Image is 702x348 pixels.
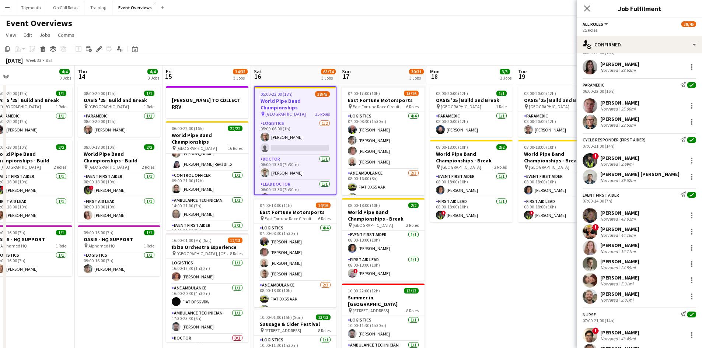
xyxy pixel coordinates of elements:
span: 38/45 [681,21,696,27]
button: On Call Rotas [47,0,84,15]
div: [PERSON_NAME] [600,99,639,106]
div: [PERSON_NAME] [600,226,639,232]
div: Not rated [600,297,619,303]
a: Comms [55,30,77,40]
span: Edit [24,32,32,38]
a: Jobs [36,30,53,40]
span: View [6,32,16,38]
button: Event Overviews [112,0,158,15]
div: [PERSON_NAME] [600,61,639,67]
div: [PERSON_NAME] [600,210,639,216]
button: Taymouth [15,0,47,15]
div: Cycle Responder (First Aider) [583,137,646,143]
div: 24.59mi [619,265,637,270]
div: BST [46,57,53,63]
div: [PERSON_NAME] [600,274,639,281]
h3: Job Fulfilment [577,4,702,13]
div: 25 Roles [583,27,696,33]
div: [DATE] [6,57,23,64]
div: 43.49mi [619,336,637,341]
div: Not rated [600,106,619,112]
span: Week 33 [24,57,43,63]
span: ! [592,153,599,159]
div: [PERSON_NAME] [PERSON_NAME] [600,171,680,177]
div: 5.31mi [619,281,635,287]
div: Not rated [600,336,619,341]
div: 3.69mi [619,161,635,167]
button: Training [84,0,112,15]
div: Nurse [583,312,596,317]
div: Not rated [600,67,619,73]
div: Not rated [600,281,619,287]
div: 06:00-22:00 (16h) [583,88,696,94]
div: 07:00-21:00 (14h) [583,143,696,149]
div: 39.52mi [619,177,637,183]
div: 43.81mi [619,216,637,222]
h1: Event Overviews [6,18,72,29]
div: Paramedic [583,82,604,88]
div: Not rated [600,265,619,270]
span: All roles [583,21,603,27]
span: ! [592,327,599,334]
div: Confirmed [577,36,702,53]
div: 12.71mi [619,249,637,254]
div: 2.01mi [619,297,635,303]
div: [PERSON_NAME] [600,291,639,297]
div: [PERSON_NAME] [600,155,639,161]
span: Jobs [39,32,50,38]
span: Comms [58,32,74,38]
div: Not rated [600,177,619,183]
button: All roles [583,21,609,27]
div: 33.62mi [619,67,637,73]
span: ! [592,224,599,231]
div: [PERSON_NAME] [600,116,639,122]
div: 07:00-14:00 (7h) [583,198,696,204]
div: [PERSON_NAME] [600,242,639,249]
div: 07:00-21:00 (14h) [583,318,696,323]
div: Not rated [600,216,619,222]
a: Edit [21,30,35,40]
div: 23.53mi [619,122,637,128]
div: [PERSON_NAME] [600,329,639,336]
div: Event First Aider [583,192,619,198]
div: 25.86mi [619,106,637,112]
div: Not rated [600,249,619,254]
div: [PERSON_NAME] [600,258,639,265]
div: 44.16mi [619,232,637,238]
div: Not rated [600,232,619,238]
a: View [3,30,19,40]
div: Not rated [600,122,619,128]
div: Not rated [600,161,619,167]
